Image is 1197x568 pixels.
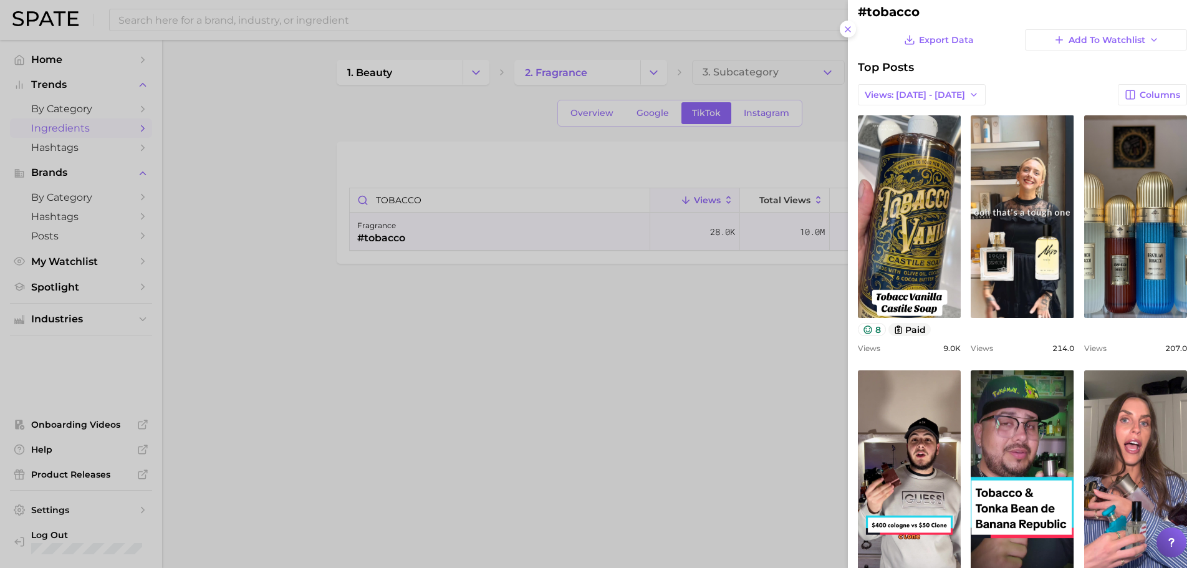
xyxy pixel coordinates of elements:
span: Add to Watchlist [1069,35,1145,46]
span: Export Data [919,35,974,46]
h2: #tobacco [858,4,1187,19]
span: Views [858,344,880,353]
span: 214.0 [1052,344,1074,353]
button: Add to Watchlist [1025,29,1187,51]
span: Views [971,344,993,353]
button: Columns [1118,84,1187,105]
span: Columns [1140,90,1180,100]
button: paid [888,323,931,336]
button: Export Data [901,29,977,51]
span: 207.0 [1165,344,1187,353]
span: 9.0k [943,344,961,353]
button: 8 [858,323,886,336]
button: Views: [DATE] - [DATE] [858,84,986,105]
span: Top Posts [858,60,914,74]
span: Views [1084,344,1107,353]
span: Views: [DATE] - [DATE] [865,90,965,100]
